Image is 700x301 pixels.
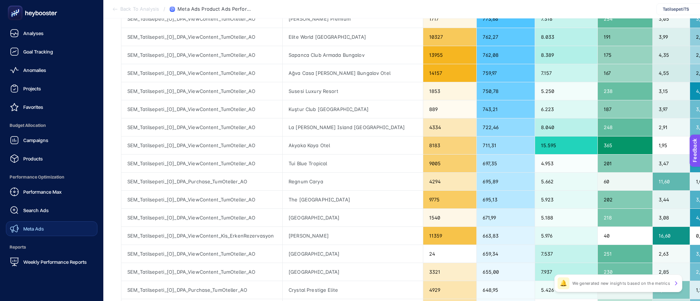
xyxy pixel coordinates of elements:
[6,240,97,255] span: Reports
[653,28,690,46] div: 3,99
[572,280,670,286] p: We generated new insights based on the metrics
[653,209,690,226] div: 3,08
[477,227,534,245] div: 663,83
[23,67,46,73] span: Anomalies
[423,28,477,46] div: 10327
[598,136,652,154] div: 365
[598,209,652,226] div: 218
[653,118,690,136] div: 2,91
[598,227,652,245] div: 40
[121,82,282,100] div: SEM_Tatilsepeti_[O]_DPA_ViewContent_TumOteller_AO
[23,30,44,36] span: Analyses
[598,155,652,172] div: 201
[598,100,652,118] div: 187
[283,100,423,118] div: Kuştur Club [GEOGRAPHIC_DATA]
[535,191,597,208] div: 5.923
[598,118,652,136] div: 248
[535,82,597,100] div: 5.250
[535,10,597,28] div: 7.318
[121,100,282,118] div: SEM_Tatilsepeti_[O]_DPA_ViewContent_TumOteller_AO
[653,82,690,100] div: 3,15
[535,245,597,263] div: 7.537
[423,100,477,118] div: 889
[477,281,534,299] div: 648,95
[163,6,165,12] span: /
[477,136,534,154] div: 711,31
[653,136,690,154] div: 1,95
[535,227,597,245] div: 5.976
[423,191,477,208] div: 9775
[23,156,43,162] span: Products
[6,26,97,41] a: Analyses
[423,173,477,190] div: 4294
[477,191,534,208] div: 695,13
[477,100,534,118] div: 743,21
[121,263,282,281] div: SEM_Tatilsepeti_[O]_DPA_ViewContent_TumOteller_AO
[423,10,477,28] div: 1717
[653,173,690,190] div: 11,60
[121,136,282,154] div: SEM_Tatilsepeti_[O]_DPA_ViewContent_TumOteller_AO
[23,259,87,265] span: Weekly Performance Reports
[423,46,477,64] div: 13955
[23,226,44,232] span: Meta Ads
[6,255,97,269] a: Weekly Performance Reports
[477,155,534,172] div: 697,35
[535,155,597,172] div: 4.953
[653,191,690,208] div: 3,44
[477,209,534,226] div: 671,99
[6,44,97,59] a: Goal Tracking
[23,49,53,55] span: Goal Tracking
[283,82,423,100] div: Susesi Luxury Resort
[598,64,652,82] div: 167
[653,10,690,28] div: 3,05
[598,28,652,46] div: 191
[283,155,423,172] div: Tui Blue Tropical
[598,191,652,208] div: 202
[121,64,282,82] div: SEM_Tatilsepeti_[O]_DPA_ViewContent_TumOteller_AO
[121,245,282,263] div: SEM_Tatilsepeti_[O]_DPA_ViewContent_TumOteller_AO
[6,81,97,96] a: Projects
[283,191,423,208] div: The [GEOGRAPHIC_DATA]
[423,136,477,154] div: 8183
[423,64,477,82] div: 14157
[283,209,423,226] div: [GEOGRAPHIC_DATA]
[121,281,282,299] div: SEM_Tatilsepeti_[O]_DPA_Purchase_TumOteller_AO
[653,46,690,64] div: 4,35
[423,263,477,281] div: 3321
[653,245,690,263] div: 2,63
[535,28,597,46] div: 8.033
[121,155,282,172] div: SEM_Tatilsepeti_[O]_DPA_ViewContent_TumOteller_AO
[535,64,597,82] div: 7.157
[653,100,690,118] div: 3,97
[477,263,534,281] div: 655,00
[535,100,597,118] div: 6.223
[283,28,423,46] div: Elite World [GEOGRAPHIC_DATA]
[477,173,534,190] div: 695,89
[283,281,423,299] div: Crystal Prestige Elite
[23,189,62,195] span: Performance Max
[6,170,97,184] span: Performance Optimization
[477,64,534,82] div: 759,97
[6,151,97,166] a: Products
[283,263,423,281] div: [GEOGRAPHIC_DATA]
[283,46,423,64] div: Sapanca Club Armada Bungalov
[6,100,97,114] a: Favorites
[423,245,477,263] div: 24
[23,207,49,213] span: Search Ads
[477,245,534,263] div: 659,34
[598,173,652,190] div: 60
[598,82,652,100] div: 238
[121,227,282,245] div: SEM_Tatilsepeti_[O]_DPA_ViewContent_Kis_ErkenRezervasyon
[598,263,652,281] div: 230
[23,137,48,143] span: Campaigns
[23,86,41,91] span: Projects
[283,118,423,136] div: La [PERSON_NAME] Island [GEOGRAPHIC_DATA]
[598,10,652,28] div: 254
[6,203,97,218] a: Search Ads
[121,118,282,136] div: SEM_Tatilsepeti_[O]_DPA_ViewContent_TumOteller_AO
[121,191,282,208] div: SEM_Tatilsepeti_[O]_DPA_ViewContent_TumOteller_AO
[283,10,423,28] div: [PERSON_NAME] Premium
[653,227,690,245] div: 16,60
[6,133,97,148] a: Campaigns
[23,104,43,110] span: Favorites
